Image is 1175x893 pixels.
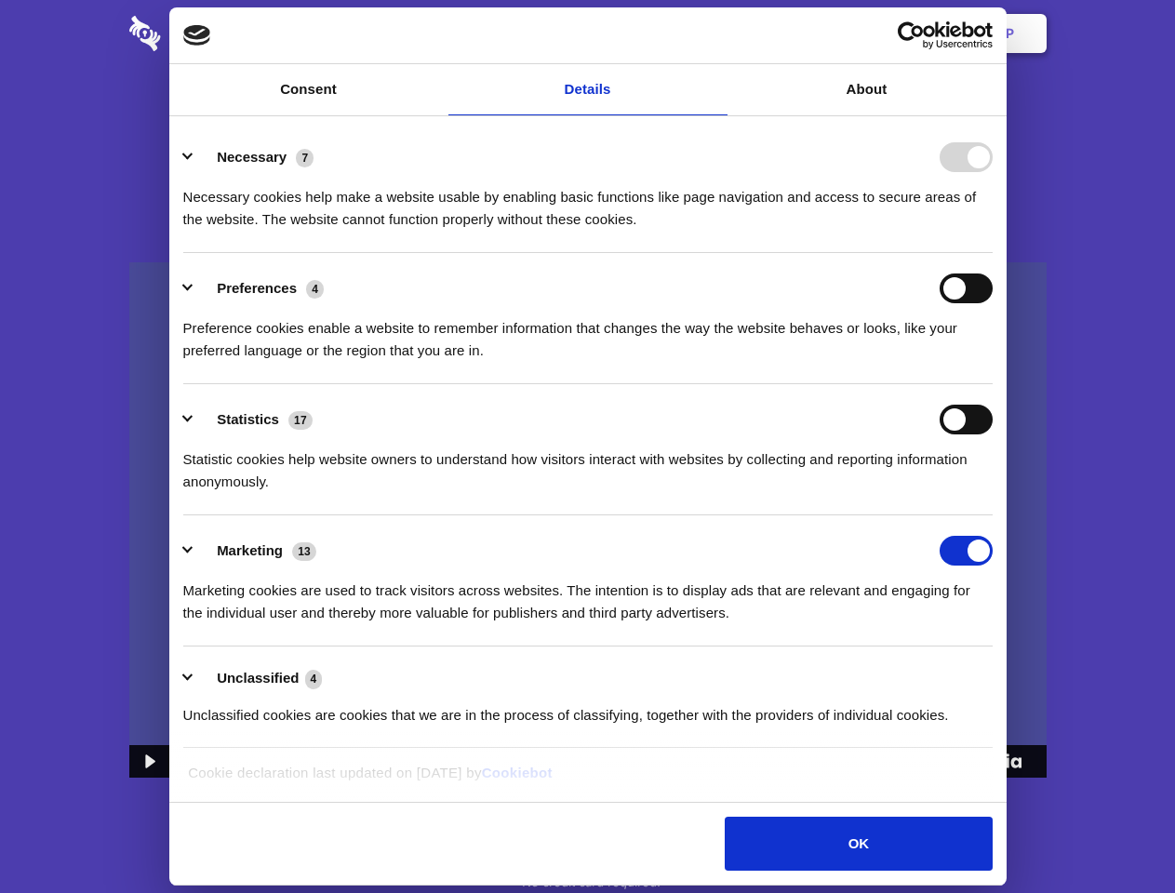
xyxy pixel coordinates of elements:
a: Details [448,64,728,115]
div: Cookie declaration last updated on [DATE] by [174,762,1001,798]
label: Marketing [217,542,283,558]
a: Consent [169,64,448,115]
div: Marketing cookies are used to track visitors across websites. The intention is to display ads tha... [183,566,993,624]
button: Preferences (4) [183,273,336,303]
label: Necessary [217,149,287,165]
label: Statistics [217,411,279,427]
a: About [728,64,1007,115]
div: Statistic cookies help website owners to understand how visitors interact with websites by collec... [183,434,993,493]
span: 17 [288,411,313,430]
div: Necessary cookies help make a website usable by enabling basic functions like page navigation and... [183,172,993,231]
a: Contact [754,5,840,62]
img: Sharesecret [129,262,1047,779]
a: Login [844,5,925,62]
a: Cookiebot [482,765,553,780]
button: Play Video [129,745,167,778]
span: 13 [292,542,316,561]
button: Unclassified (4) [183,667,334,690]
a: Usercentrics Cookiebot - opens in a new window [830,21,993,49]
button: Marketing (13) [183,536,328,566]
button: Necessary (7) [183,142,326,172]
h1: Eliminate Slack Data Loss. [129,84,1047,151]
h4: Auto-redaction of sensitive data, encrypted data sharing and self-destructing private chats. Shar... [129,169,1047,231]
div: Preference cookies enable a website to remember information that changes the way the website beha... [183,303,993,362]
span: 4 [305,670,323,688]
button: OK [725,817,992,871]
img: logo [183,25,211,46]
button: Statistics (17) [183,405,325,434]
span: 7 [296,149,314,167]
label: Preferences [217,280,297,296]
div: Unclassified cookies are cookies that we are in the process of classifying, together with the pro... [183,690,993,726]
img: logo-wordmark-white-trans-d4663122ce5f474addd5e946df7df03e33cb6a1c49d2221995e7729f52c070b2.svg [129,16,288,51]
a: Pricing [546,5,627,62]
iframe: Drift Widget Chat Controller [1082,800,1153,871]
span: 4 [306,280,324,299]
